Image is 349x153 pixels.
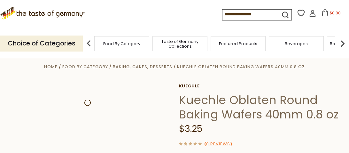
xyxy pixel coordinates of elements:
[82,37,95,50] img: previous arrow
[177,64,305,70] a: Kuechle Oblaten Round Baking Wafers 40mm 0.8 oz
[113,64,172,70] a: Baking, Cakes, Desserts
[206,141,230,148] a: 0 Reviews
[103,41,140,46] a: Food By Category
[204,141,232,147] span: ( )
[62,64,108,70] a: Food By Category
[336,37,349,50] img: next arrow
[44,64,58,70] a: Home
[285,41,308,46] a: Beverages
[317,9,345,19] button: $0.00
[179,84,344,89] a: Kuechle
[179,123,202,135] span: $3.25
[330,10,341,16] span: $0.00
[154,39,206,49] a: Taste of Germany Collections
[179,93,344,122] h1: Kuechle Oblaten Round Baking Wafers 40mm 0.8 oz
[219,41,257,46] a: Featured Products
